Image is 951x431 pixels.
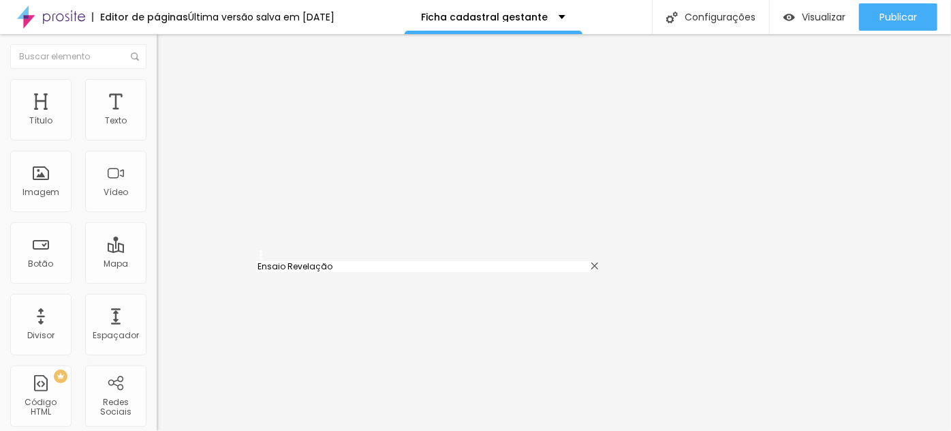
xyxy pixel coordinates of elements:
[879,12,917,23] span: Publicar
[104,188,128,197] div: Vídeo
[22,188,59,197] div: Imagem
[770,3,859,31] button: Visualizar
[105,116,127,125] div: Texto
[29,259,54,269] div: Botão
[666,12,678,23] img: Icone
[93,331,139,340] div: Espaçador
[27,331,54,340] div: Divisor
[29,116,52,125] div: Título
[859,3,937,31] button: Publicar
[188,12,334,22] div: Última versão salva em [DATE]
[422,12,548,22] p: Ficha cadastral gestante
[14,398,67,417] div: Código HTML
[92,12,188,22] div: Editor de páginas
[802,12,845,23] span: Visualizar
[89,398,142,417] div: Redes Sociais
[783,12,795,23] img: view-1.svg
[131,53,139,61] img: Icone
[104,259,128,269] div: Mapa
[10,44,146,69] input: Buscar elemento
